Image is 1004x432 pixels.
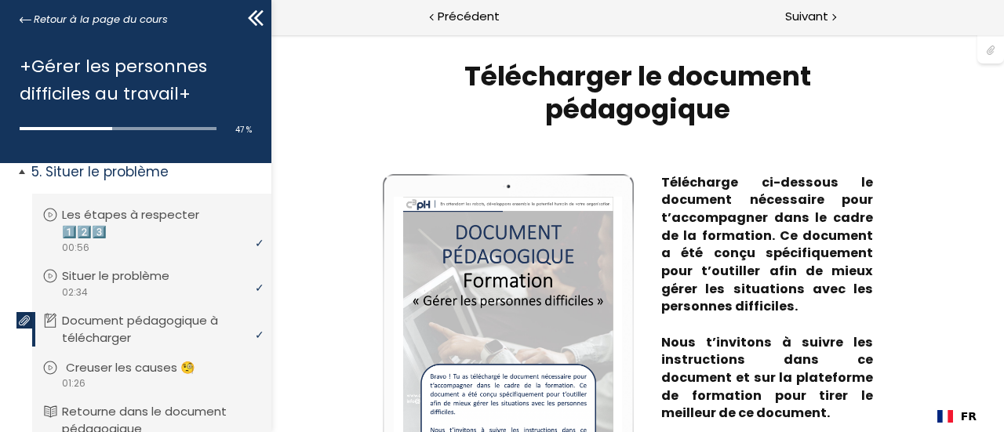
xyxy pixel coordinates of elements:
[438,7,500,27] span: Précédent
[937,410,977,423] a: FR
[926,401,988,432] div: Language selected: Français
[61,241,89,255] span: 00:56
[390,140,602,281] p: Télécharge ci-dessous le document nécessaire pour t’accompagner dans le cadre de la formation. Ce...
[235,124,252,136] span: 47 %
[926,401,988,432] div: Language Switcher
[62,206,257,241] p: Les étapes à respecter 1️⃣2️⃣3️⃣
[61,285,88,299] span: 02:34
[62,267,193,285] p: Situer le problème
[20,11,168,28] a: Retour à la page du cours
[31,162,260,182] p: Situer le problème
[31,162,42,182] span: 5.
[20,53,244,107] h1: +Gérer les personnes difficiles au travail+
[34,11,168,28] span: Retour à la page du cours
[390,299,602,388] p: Nous t’invitons à suivre les instructions dans ce document et sur la plateforme de formation pour...
[111,25,621,93] div: Télécharger le document pédagogique
[62,312,257,347] p: Document pédagogique à télécharger
[785,7,828,27] span: Suivant
[61,376,85,390] span: 01:26
[937,410,953,423] img: Français flag
[66,359,219,376] p: Creuser les causes 🧐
